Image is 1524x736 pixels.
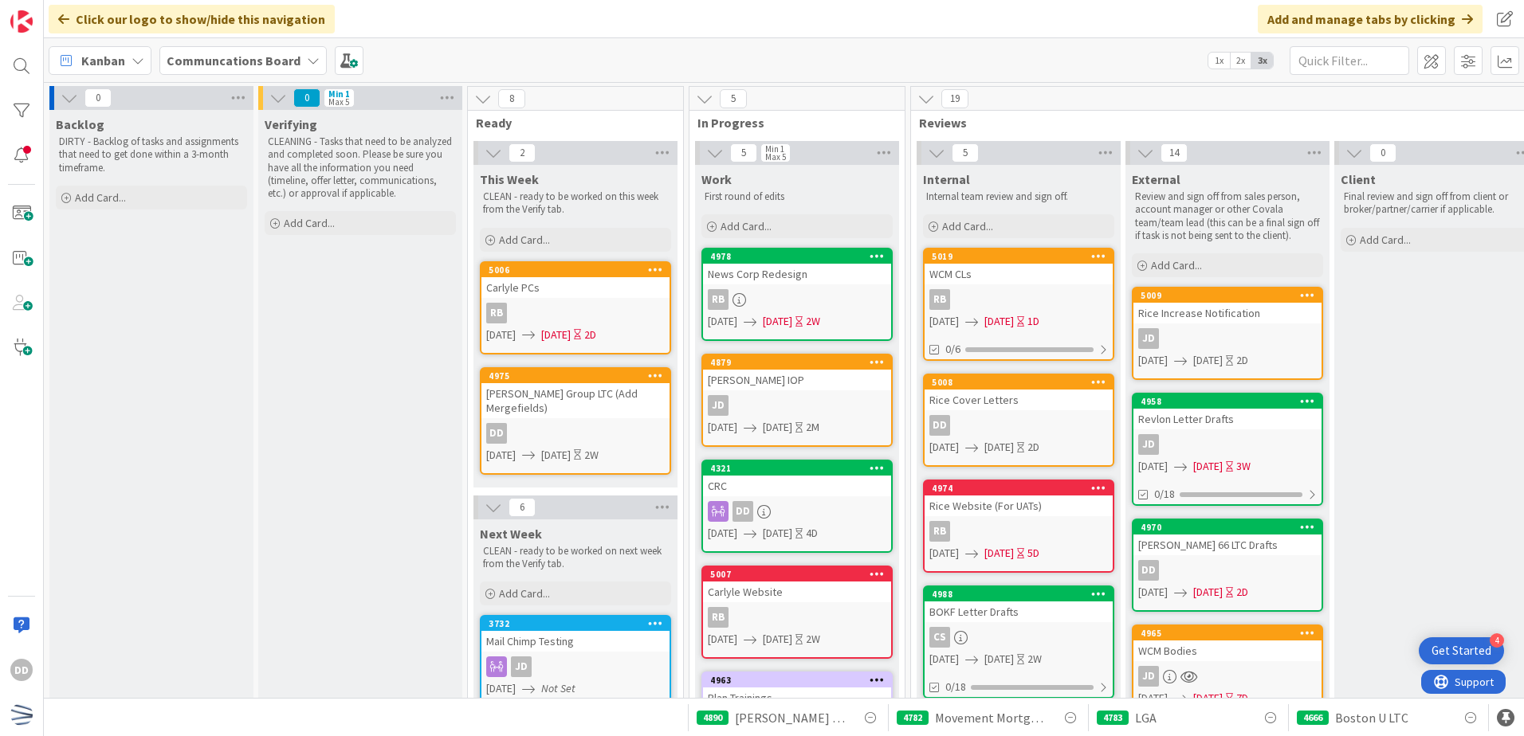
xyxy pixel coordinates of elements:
[897,711,929,725] div: 4782
[952,143,979,162] span: 5
[984,651,1014,667] span: [DATE]
[929,415,950,436] div: DD
[584,447,599,464] div: 2W
[1133,288,1322,323] div: 5009Rice Increase Notification
[1135,708,1157,727] span: LGA
[1419,637,1504,664] div: Open Get Started checklist, remaining modules: 4
[703,264,891,284] div: News Corp Redesign
[925,249,1113,284] div: 5019WCM CLs
[480,171,539,187] span: This Week
[703,395,891,416] div: JD
[932,483,1113,494] div: 4974
[708,395,729,416] div: JD
[1138,666,1159,687] div: JD
[1230,53,1251,69] span: 2x
[923,248,1114,361] a: 5019WCM CLsRB[DATE][DATE]1D0/6
[935,708,1048,727] span: Movement Mortgage - Change dates
[1132,287,1323,380] a: 5009Rice Increase NotificationJD[DATE][DATE]2D
[1335,708,1408,727] span: Boston U LTC
[708,525,737,542] span: [DATE]
[541,447,571,464] span: [DATE]
[499,586,550,601] span: Add Card...
[1341,171,1376,187] span: Client
[1133,520,1322,534] div: 4970
[984,313,1014,330] span: [DATE]
[925,415,1113,436] div: DD
[1138,328,1159,349] div: JD
[1193,458,1223,475] span: [DATE]
[923,171,970,187] span: Internal
[1251,53,1273,69] span: 3x
[480,615,671,708] a: 3732Mail Chimp TestingJD[DATE]Not Set
[763,313,792,330] span: [DATE]
[1138,458,1168,475] span: [DATE]
[720,89,747,108] span: 5
[733,501,753,522] div: DD
[1132,519,1323,612] a: 4970[PERSON_NAME] 66 LTC DraftsDD[DATE][DATE]2D
[703,461,891,496] div: 4321CRC
[942,219,993,233] span: Add Card...
[486,423,507,444] div: DD
[33,2,73,22] span: Support
[483,545,668,571] p: CLEAN - ready to be worked on next week from the Verify tab.
[929,521,950,542] div: RB
[945,341,960,358] span: 0/6
[509,498,536,517] span: 6
[925,289,1113,310] div: RB
[984,545,1014,562] span: [DATE]
[710,463,891,474] div: 4321
[268,135,453,200] p: CLEANING - Tasks that need to be analyzed and completed soon. Please be sure you have all the inf...
[81,51,125,70] span: Kanban
[1154,486,1175,503] span: 0/18
[703,567,891,581] div: 5007
[925,521,1113,542] div: RB
[1133,520,1322,555] div: 4970[PERSON_NAME] 66 LTC Drafts
[925,390,1113,410] div: Rice Cover Letters
[10,703,33,726] img: avatar
[1141,628,1322,639] div: 4965
[1151,258,1202,272] span: Add Card...
[925,627,1113,648] div: CS
[1138,560,1159,581] div: DD
[265,116,317,132] span: Verifying
[708,313,737,330] span: [DATE]
[932,377,1113,388] div: 5008
[765,153,786,161] div: Max 5
[710,357,891,368] div: 4879
[489,264,670,276] div: 5006
[703,370,891,390] div: [PERSON_NAME] IOP
[480,526,542,542] span: Next Week
[1141,522,1322,533] div: 4970
[509,143,536,162] span: 2
[806,525,818,542] div: 4D
[806,419,819,436] div: 2M
[584,327,596,343] div: 2D
[328,98,349,106] div: Max 5
[708,631,737,648] span: [DATE]
[481,656,670,677] div: JD
[926,190,1111,203] p: Internal team review and sign off.
[941,89,968,108] span: 19
[481,369,670,383] div: 4975
[489,618,670,629] div: 3732
[1133,640,1322,661] div: WCM Bodies
[481,617,670,652] div: 3732Mail Chimp Testing
[1369,143,1396,162] span: 0
[925,495,1113,516] div: Rice Website (For UATs)
[49,5,335,33] div: Click our logo to show/hide this navigation
[708,289,729,310] div: RB
[1133,303,1322,323] div: Rice Increase Notification
[703,607,891,628] div: RB
[697,711,729,725] div: 4890
[1133,328,1322,349] div: JD
[84,88,112,108] span: 0
[1360,233,1411,247] span: Add Card...
[923,374,1114,467] a: 5008Rice Cover LettersDD[DATE][DATE]2D
[1138,690,1168,707] span: [DATE]
[703,461,891,476] div: 4321
[483,190,668,217] p: CLEAN - ready to be worked on this week from the Verify tab.
[1297,711,1329,725] div: 4666
[730,143,757,162] span: 5
[929,651,959,667] span: [DATE]
[1097,711,1129,725] div: 4783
